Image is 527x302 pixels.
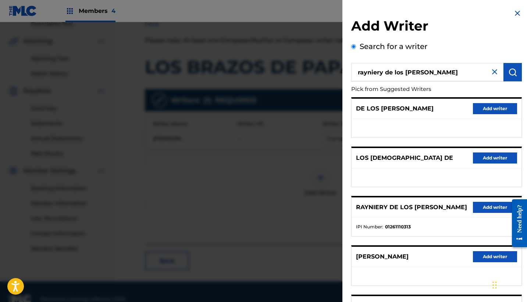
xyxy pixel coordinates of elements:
div: Arrastrar [492,274,497,296]
label: Search for a writer [360,42,427,51]
iframe: Chat Widget [490,267,527,302]
p: DE LOS [PERSON_NAME] [356,104,434,113]
img: Search Works [508,68,517,77]
button: Add writer [473,152,517,164]
div: Widget de chat [490,267,527,302]
strong: 01261110313 [385,224,411,230]
input: Search writer's name or IPI Number [351,63,503,81]
span: Members [79,7,115,15]
h2: Add Writer [351,18,522,36]
span: 4 [111,7,115,14]
p: [PERSON_NAME] [356,252,409,261]
iframe: Resource Center [506,193,527,254]
button: Add writer [473,251,517,262]
img: Top Rightsholders [65,7,74,15]
button: Add writer [473,103,517,114]
button: Add writer [473,202,517,213]
p: RAYNIERY DE LOS [PERSON_NAME] [356,203,467,212]
img: MLC Logo [9,6,37,16]
span: IPI Number : [356,224,383,230]
p: Pick from Suggested Writers [351,81,480,97]
img: close [490,67,499,76]
p: LOS [DEMOGRAPHIC_DATA] DE [356,154,453,162]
